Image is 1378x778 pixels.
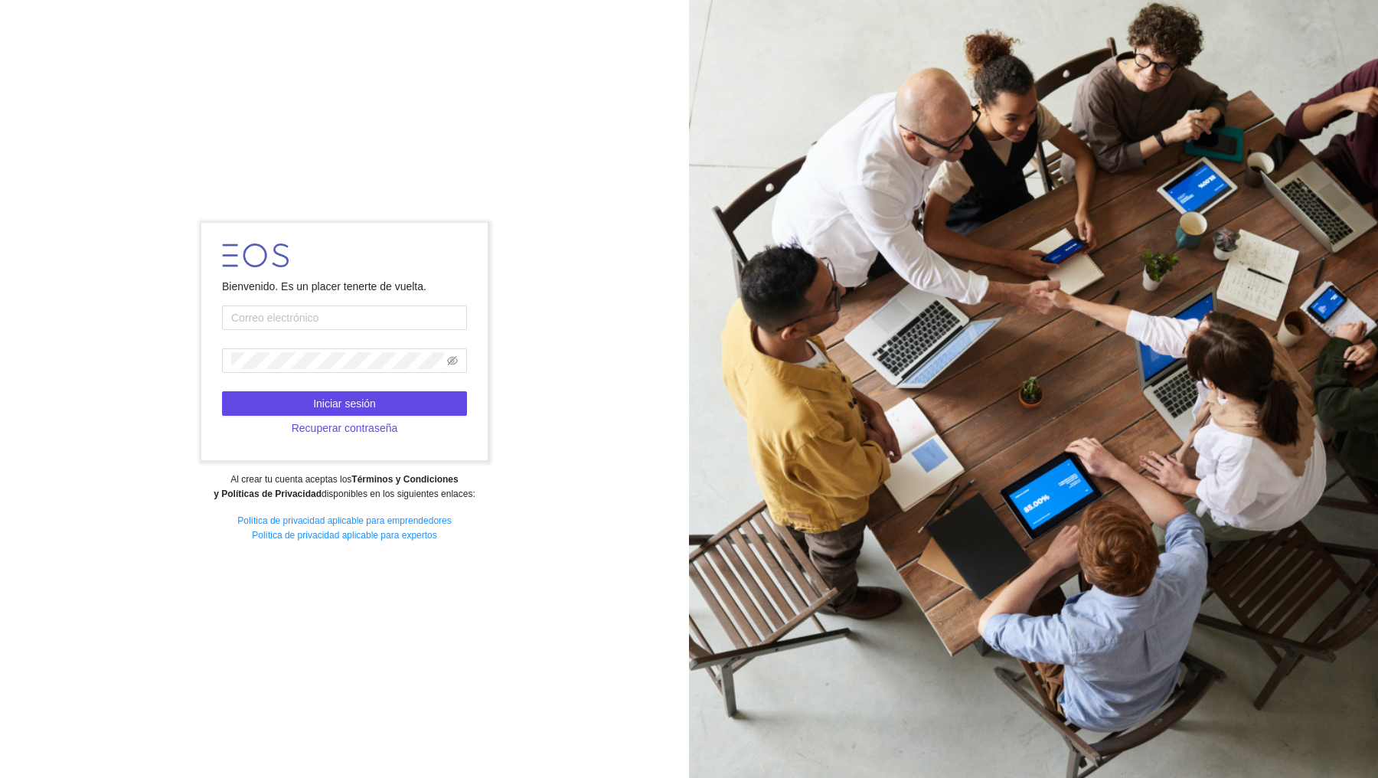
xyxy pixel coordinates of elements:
a: Política de privacidad aplicable para expertos [252,530,436,541]
span: eye-invisible [447,355,458,366]
div: Al crear tu cuenta aceptas los disponibles en los siguientes enlaces: [10,472,678,502]
span: Recuperar contraseña [292,420,398,436]
span: Iniciar sesión [313,395,376,412]
a: Recuperar contraseña [222,422,467,434]
strong: Términos y Condiciones y Políticas de Privacidad [214,474,458,499]
button: Recuperar contraseña [222,416,467,440]
a: Política de privacidad aplicable para emprendedores [237,515,452,526]
input: Correo electrónico [222,306,467,330]
img: LOGO [222,244,289,267]
button: Iniciar sesión [222,391,467,416]
div: Bienvenido. Es un placer tenerte de vuelta. [222,278,467,295]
